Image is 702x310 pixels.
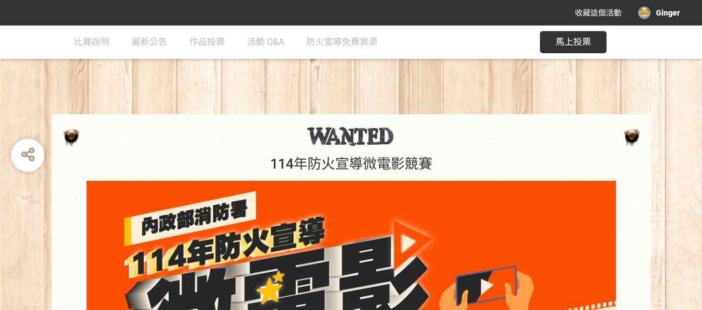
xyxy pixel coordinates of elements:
a: 最新公告 [132,26,167,59]
a: 作品投票 [189,26,225,59]
span: 收藏這個活動 [575,8,622,17]
span: 防火宣導免費資源 [306,37,377,47]
a: 防火宣導免費資源 [306,26,377,59]
img: 114年防火宣導微電影競賽 [307,126,395,146]
span: 活動 Q&A [247,37,284,47]
a: 比賽說明 [74,26,109,59]
h1: 114年防火宣導微電影競賽 [63,156,640,172]
span: 最新公告 [132,37,167,47]
span: 比賽說明 [74,37,109,47]
span: 作品投票 [189,37,225,47]
span: 馬上投票 [555,37,591,47]
a: 活動 Q&A [247,26,284,59]
button: 馬上投票 [540,31,607,53]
